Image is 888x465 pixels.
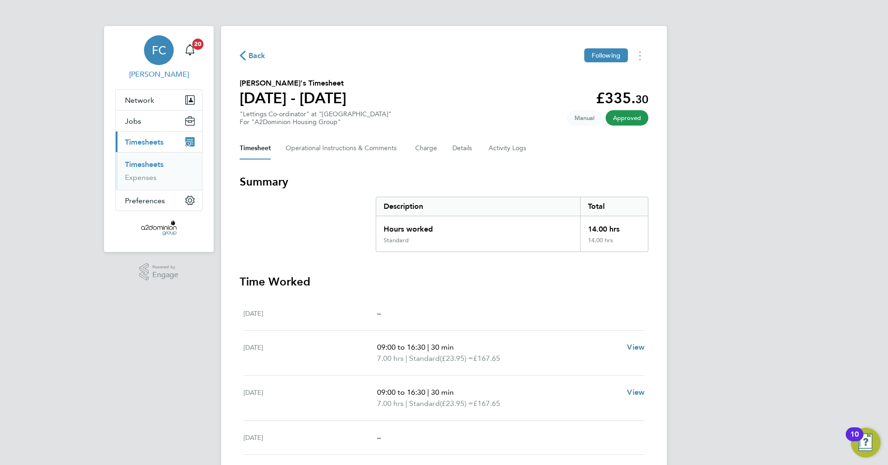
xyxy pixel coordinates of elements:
[240,137,271,159] button: Timesheet
[627,342,645,353] a: View
[116,152,202,190] div: Timesheets
[116,190,202,211] button: Preferences
[125,96,154,105] span: Network
[152,263,178,271] span: Powered by
[240,89,346,107] h1: [DATE] - [DATE]
[240,274,648,289] h3: Time Worked
[248,50,266,61] span: Back
[125,160,163,169] a: Timesheets
[152,44,166,56] span: FC
[377,399,404,408] span: 7.00 hrs
[377,309,381,318] span: –
[115,220,202,235] a: Go to home page
[427,388,429,397] span: |
[592,51,620,60] span: Following
[635,93,648,106] span: 30
[473,399,500,408] span: £167.65
[473,354,500,363] span: £167.65
[376,197,580,216] div: Description
[580,197,648,216] div: Total
[405,399,407,408] span: |
[627,387,645,398] a: View
[580,237,648,252] div: 14.00 hrs
[627,343,645,352] span: View
[125,138,163,146] span: Timesheets
[606,110,648,126] span: This timesheet has been approved.
[584,48,628,62] button: Following
[115,69,202,80] span: Francesca Challis
[152,271,178,279] span: Engage
[377,433,381,442] span: –
[240,110,392,126] div: "Lettings Co-ordinator" at "[GEOGRAPHIC_DATA]"
[116,111,202,131] button: Jobs
[440,354,473,363] span: (£23.95) =
[192,39,203,50] span: 20
[125,196,165,205] span: Preferences
[240,78,346,89] h2: [PERSON_NAME]'s Timesheet
[141,220,176,235] img: a2dominion-logo-retina.png
[243,308,377,319] div: [DATE]
[116,90,202,110] button: Network
[440,399,473,408] span: (£23.95) =
[243,387,377,409] div: [DATE]
[384,237,409,244] div: Standard
[240,118,392,126] div: For "A2Dominion Housing Group"
[632,48,648,63] button: Timesheets Menu
[377,343,425,352] span: 09:00 to 16:30
[405,354,407,363] span: |
[489,137,528,159] button: Activity Logs
[377,388,425,397] span: 09:00 to 16:30
[596,89,648,107] app-decimal: £335.
[567,110,602,126] span: This timesheet was manually created.
[115,35,202,80] a: FC[PERSON_NAME]
[286,137,400,159] button: Operational Instructions & Comments
[851,428,881,458] button: Open Resource Center, 10 new notifications
[409,398,440,409] span: Standard
[139,263,179,281] a: Powered byEngage
[627,388,645,397] span: View
[376,216,580,237] div: Hours worked
[415,137,437,159] button: Charge
[125,117,141,126] span: Jobs
[125,173,157,182] a: Expenses
[376,197,648,252] div: Summary
[240,174,648,189] h3: Summary
[243,432,377,443] div: [DATE]
[409,353,440,364] span: Standard
[181,35,199,65] a: 20
[104,26,214,252] nav: Main navigation
[580,216,648,237] div: 14.00 hrs
[452,137,474,159] button: Details
[431,343,454,352] span: 30 min
[243,342,377,364] div: [DATE]
[240,50,266,61] button: Back
[850,434,859,446] div: 10
[377,354,404,363] span: 7.00 hrs
[116,132,202,152] button: Timesheets
[427,343,429,352] span: |
[431,388,454,397] span: 30 min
